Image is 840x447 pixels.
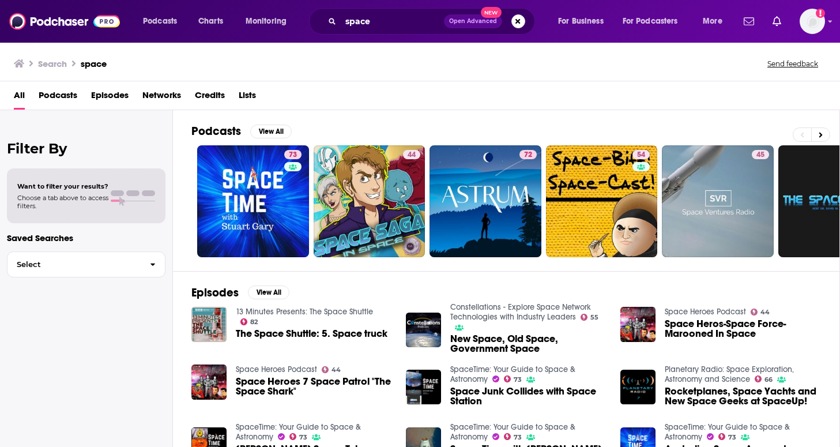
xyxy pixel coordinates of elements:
h2: Episodes [191,286,239,300]
span: Select [7,261,141,268]
button: View All [248,286,289,299]
a: New Space, Old Space, Government Space [450,334,607,354]
a: 73 [289,433,308,440]
span: 66 [764,377,773,382]
a: All [14,86,25,110]
button: Show profile menu [800,9,825,34]
a: SpaceTime: Your Guide to Space & Astronomy [450,422,575,442]
span: Charts [198,13,223,29]
img: Podchaser - Follow, Share and Rate Podcasts [9,10,120,32]
a: Show notifications dropdown [739,12,759,31]
a: Lists [239,86,256,110]
button: View All [250,125,292,138]
h2: Podcasts [191,124,241,138]
a: Space Heroes 7 Space Patrol "The Space Shark" [236,377,392,396]
button: Open AdvancedNew [444,14,502,28]
img: The Space Shuttle: 5. Space truck [191,307,227,342]
span: 73 [728,435,736,440]
span: 44 [408,149,416,161]
span: Logged in as CaseySL [800,9,825,34]
svg: Add a profile image [816,9,825,18]
a: 72 [430,145,541,257]
a: SpaceTime: Your Guide to Space & Astronomy [665,422,790,442]
a: Show notifications dropdown [768,12,786,31]
a: Credits [195,86,225,110]
span: 82 [250,320,258,325]
div: Search podcasts, credits, & more... [320,8,546,35]
button: Send feedback [764,59,822,69]
button: Select [7,251,165,277]
span: 73 [299,435,307,440]
img: Space Heros-Space Force-Marooned In Space [620,307,656,342]
a: EpisodesView All [191,286,289,300]
button: open menu [238,12,302,31]
a: 44 [751,309,770,315]
a: 13 Minutes Presents: The Space Shuttle [236,307,373,317]
a: Episodes [91,86,129,110]
a: 45 [752,150,769,159]
a: 73 [504,375,522,382]
span: 73 [514,377,522,382]
span: 45 [756,149,764,161]
a: Space Heros-Space Force-Marooned In Space [665,319,821,339]
span: 73 [289,149,297,161]
span: Want to filter your results? [17,182,108,190]
a: Charts [191,12,230,31]
span: 55 [590,315,598,320]
img: Rocketplanes, Space Yachts and New Space Geeks at SpaceUp! [620,370,656,405]
a: 54 [632,150,650,159]
span: 44 [760,310,770,315]
a: Networks [142,86,181,110]
span: 73 [514,435,522,440]
a: SpaceTime: Your Guide to Space & Astronomy [450,365,575,384]
img: User Profile [800,9,825,34]
a: Rocketplanes, Space Yachts and New Space Geeks at SpaceUp! [665,386,821,406]
a: Space Junk Collides with Space Station [450,386,607,406]
a: 66 [755,375,773,382]
span: Podcasts [39,86,77,110]
h2: Filter By [7,140,165,157]
span: 54 [637,149,645,161]
h3: Search [38,58,67,69]
img: Space Junk Collides with Space Station [406,370,441,405]
img: New Space, Old Space, Government Space [406,313,441,348]
input: Search podcasts, credits, & more... [341,12,444,31]
h3: space [81,58,107,69]
a: 44 [322,366,341,373]
span: More [703,13,722,29]
a: SpaceTime: Your Guide to Space & Astronomy [236,422,361,442]
span: 72 [524,149,532,161]
a: 44 [314,145,425,257]
a: 73 [197,145,309,257]
img: Space Heroes 7 Space Patrol "The Space Shark" [191,365,227,400]
a: 44 [403,150,420,159]
a: Space Heroes Podcast [665,307,746,317]
button: open menu [695,12,737,31]
a: Constellations - Explore Space Network Technologies with Industry Leaders [450,302,591,322]
a: 72 [519,150,537,159]
a: PodcastsView All [191,124,292,138]
span: 44 [332,367,341,373]
a: Space Heroes Podcast [236,365,317,374]
a: Planetary Radio: Space Exploration, Astronomy and Science [665,365,794,384]
a: 45 [662,145,774,257]
span: Open Advanced [449,18,497,24]
button: open menu [615,12,695,31]
button: open menu [550,12,618,31]
span: Podcasts [143,13,177,29]
span: Monitoring [246,13,287,29]
a: 73 [284,150,302,159]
